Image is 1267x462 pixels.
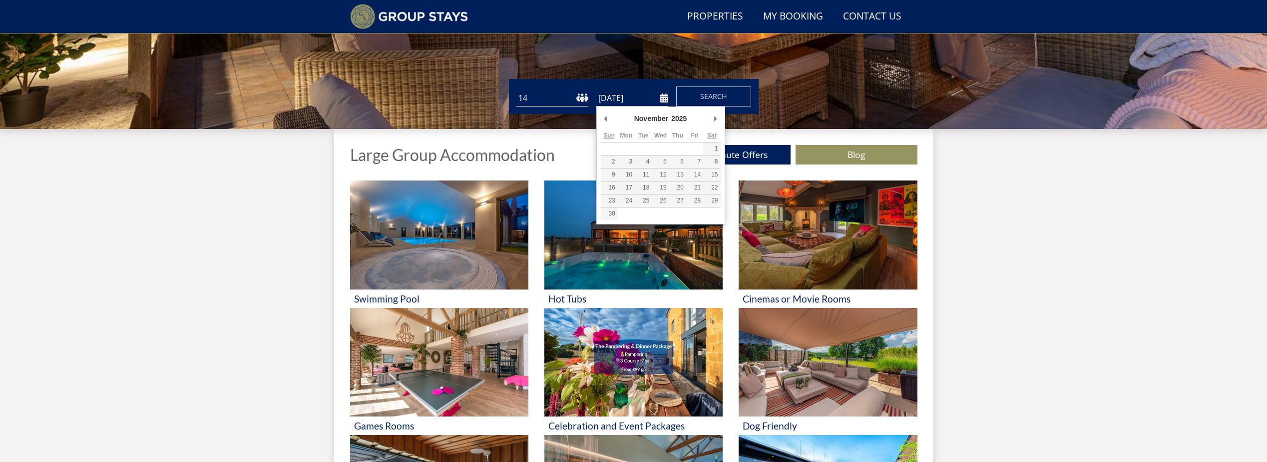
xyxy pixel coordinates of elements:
[618,155,635,168] button: 3
[703,194,720,207] button: 29
[839,5,905,28] a: Contact Us
[350,4,468,29] img: Group Stays
[669,194,686,207] button: 27
[703,181,720,194] button: 22
[796,145,917,164] a: Blog
[707,132,717,139] abbr: Saturday
[635,194,652,207] button: 25
[601,181,618,194] button: 16
[350,308,528,435] a: 'Games Rooms' - Large Group Accommodation Holiday Ideas Games Rooms
[350,146,555,163] h1: Large Group Accommodation
[686,181,703,194] button: 21
[669,155,686,168] button: 6
[635,168,652,181] button: 11
[652,181,669,194] button: 19
[638,132,648,139] abbr: Tuesday
[633,111,670,126] div: November
[350,308,528,417] img: 'Games Rooms' - Large Group Accommodation Holiday Ideas
[652,194,669,207] button: 26
[739,180,917,289] img: 'Cinemas or Movie Rooms' - Large Group Accommodation Holiday Ideas
[759,5,827,28] a: My Booking
[350,180,528,308] a: 'Swimming Pool' - Large Group Accommodation Holiday Ideas Swimming Pool
[743,420,913,431] h3: Dog Friendly
[603,132,615,139] abbr: Sunday
[635,181,652,194] button: 18
[711,111,721,126] button: Next Month
[686,194,703,207] button: 28
[670,111,688,126] div: 2025
[669,181,686,194] button: 20
[544,180,723,289] img: 'Hot Tubs' - Large Group Accommodation Holiday Ideas
[601,207,618,220] button: 30
[691,132,698,139] abbr: Friday
[596,90,668,106] input: Arrival Date
[703,155,720,168] button: 8
[544,308,723,435] a: 'Celebration and Event Packages' - Large Group Accommodation Holiday Ideas Celebration and Event ...
[743,293,913,304] h3: Cinemas or Movie Rooms
[618,168,635,181] button: 10
[544,308,723,417] img: 'Celebration and Event Packages' - Large Group Accommodation Holiday Ideas
[618,181,635,194] button: 17
[601,168,618,181] button: 9
[548,293,719,304] h3: Hot Tubs
[652,168,669,181] button: 12
[739,180,917,308] a: 'Cinemas or Movie Rooms' - Large Group Accommodation Holiday Ideas Cinemas or Movie Rooms
[703,142,720,155] button: 1
[686,155,703,168] button: 7
[676,86,751,106] button: Search
[620,132,633,139] abbr: Monday
[635,155,652,168] button: 4
[700,91,727,101] span: Search
[544,180,723,308] a: 'Hot Tubs' - Large Group Accommodation Holiday Ideas Hot Tubs
[672,132,683,139] abbr: Thursday
[601,111,611,126] button: Previous Month
[739,308,917,435] a: 'Dog Friendly' - Large Group Accommodation Holiday Ideas Dog Friendly
[703,168,720,181] button: 15
[669,168,686,181] button: 13
[683,5,747,28] a: Properties
[601,194,618,207] button: 23
[354,293,524,304] h3: Swimming Pool
[669,145,791,164] a: Last Minute Offers
[654,132,667,139] abbr: Wednesday
[548,420,719,431] h3: Celebration and Event Packages
[686,168,703,181] button: 14
[354,420,524,431] h3: Games Rooms
[739,308,917,417] img: 'Dog Friendly' - Large Group Accommodation Holiday Ideas
[652,155,669,168] button: 5
[618,194,635,207] button: 24
[601,155,618,168] button: 2
[350,180,528,289] img: 'Swimming Pool' - Large Group Accommodation Holiday Ideas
